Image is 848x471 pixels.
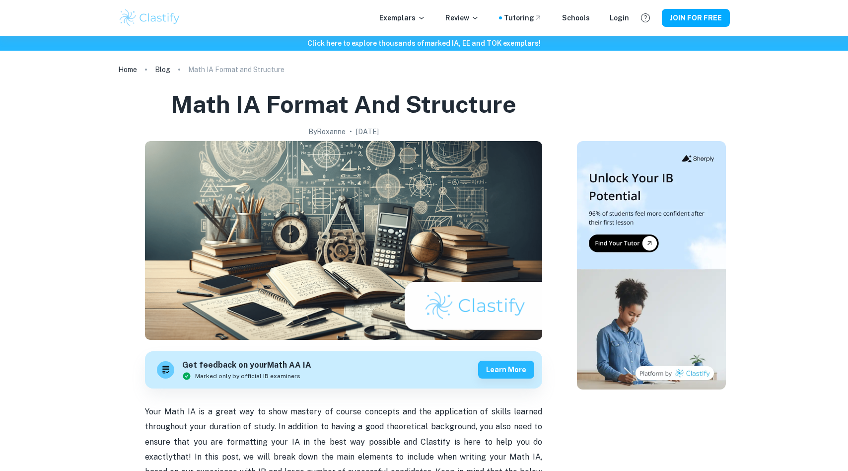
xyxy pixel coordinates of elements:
[637,9,654,26] button: Help and Feedback
[195,372,300,381] span: Marked only by official IB examiners
[504,12,542,23] a: Tutoring
[478,361,534,379] button: Learn more
[350,126,352,137] p: •
[308,126,346,137] h2: By Roxanne
[118,8,181,28] img: Clastify logo
[562,12,590,23] a: Schools
[145,141,542,340] img: Math IA Format and Structure cover image
[577,141,726,390] img: Thumbnail
[188,64,284,75] p: Math IA Format and Structure
[118,63,137,77] a: Home
[379,12,425,23] p: Exemplars
[2,38,846,49] h6: Click here to explore thousands of marked IA, EE and TOK exemplars !
[662,9,730,27] button: JOIN FOR FREE
[155,63,170,77] a: Blog
[182,359,311,372] h6: Get feedback on your Math AA IA
[356,126,379,137] h2: [DATE]
[610,12,629,23] a: Login
[145,351,542,389] a: Get feedback on yourMath AA IAMarked only by official IB examinersLearn more
[445,12,479,23] p: Review
[171,88,516,120] h1: Math IA Format and Structure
